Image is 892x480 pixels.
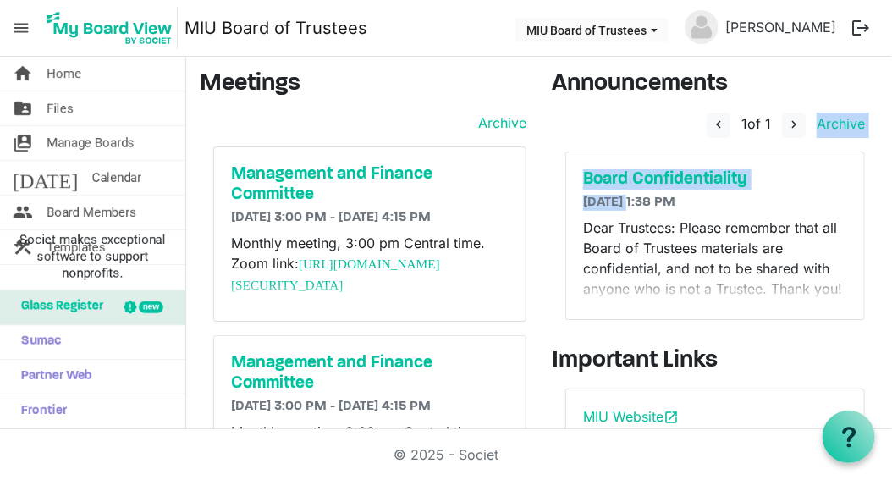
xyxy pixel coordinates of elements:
[843,10,878,46] button: logout
[231,164,509,205] a: Management and Finance Committee
[91,161,141,195] span: Calendar
[5,12,37,44] span: menu
[47,196,136,229] span: Board Members
[41,7,178,49] img: My Board View Logo
[583,408,679,425] a: MIU Websiteopen_in_new
[583,196,675,209] span: [DATE] 1:38 PM
[685,10,719,44] img: no-profile-picture.svg
[13,290,103,324] span: Glass Register
[8,231,178,282] span: Societ makes exceptional software to support nonprofits.
[552,70,878,99] h3: Announcements
[139,301,163,313] div: new
[719,10,843,44] a: [PERSON_NAME]
[13,394,67,428] span: Frontier
[741,115,771,132] span: of 1
[47,126,135,160] span: Manage Boards
[786,117,801,132] span: navigate_next
[13,126,33,160] span: switch_account
[13,161,78,195] span: [DATE]
[711,117,726,132] span: navigate_before
[231,233,509,295] p: Monthly meeting, 3:00 pm Central time. Zoom link:
[13,196,33,229] span: people
[200,70,526,99] h3: Meetings
[583,218,847,299] p: Dear Trustees: Please remember that all Board of Trustees materials are confidential, and not to ...
[782,113,806,138] button: navigate_next
[810,115,865,132] a: Archive
[741,115,747,132] span: 1
[515,18,669,41] button: MIU Board of Trustees dropdownbutton
[231,257,440,292] a: [URL][DOMAIN_NAME][SECURITY_DATA]
[663,410,679,425] span: open_in_new
[184,11,367,45] a: MIU Board of Trustees
[471,113,526,133] a: Archive
[13,360,92,394] span: Partner Web
[13,91,33,125] span: folder_shared
[394,446,498,463] a: © 2025 - Societ
[552,347,878,376] h3: Important Links
[47,57,81,91] span: Home
[231,210,509,226] h6: [DATE] 3:00 PM - [DATE] 4:15 PM
[13,325,61,359] span: Sumac
[13,57,33,91] span: home
[231,399,509,415] h6: [DATE] 3:00 PM - [DATE] 4:15 PM
[231,353,509,394] a: Management and Finance Committee
[47,91,74,125] span: Files
[583,169,847,190] a: Board Confidentiality
[41,7,184,49] a: My Board View Logo
[707,113,730,138] button: navigate_before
